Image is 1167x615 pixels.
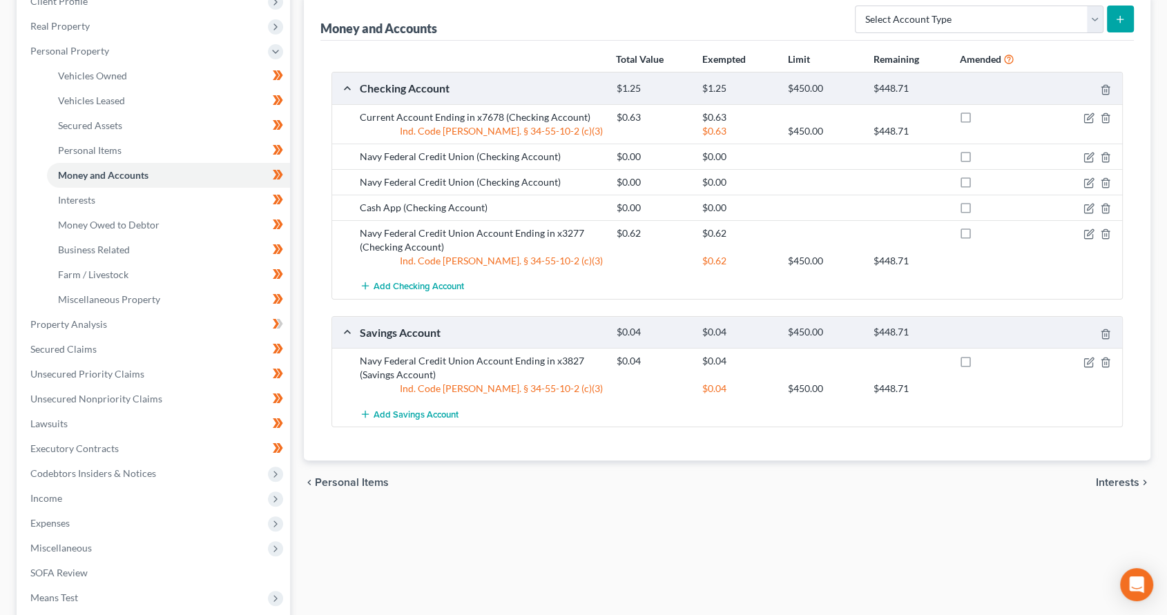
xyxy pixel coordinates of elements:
div: $0.62 [695,226,781,240]
button: chevron_left Personal Items [304,477,389,488]
div: $0.04 [695,382,781,396]
span: Interests [1096,477,1139,488]
div: $448.71 [867,124,952,138]
a: Business Related [47,237,290,262]
span: Executory Contracts [30,442,119,454]
a: Secured Assets [47,113,290,138]
span: Money and Accounts [58,169,148,181]
div: $448.71 [867,382,952,396]
button: Add Savings Account [360,401,459,427]
span: Property Analysis [30,318,107,330]
div: $0.00 [695,150,781,164]
div: $450.00 [781,382,867,396]
div: $450.00 [781,82,867,95]
div: $1.25 [695,82,781,95]
div: $0.62 [695,254,781,268]
div: $0.00 [610,175,695,189]
div: Checking Account [353,81,610,95]
a: SOFA Review [19,560,290,585]
span: Vehicles Owned [58,70,127,81]
span: Interests [58,194,95,206]
div: $448.71 [867,254,952,268]
div: $0.00 [610,150,695,164]
div: $448.71 [867,326,952,339]
strong: Limit [788,53,810,65]
div: Ind. Code [PERSON_NAME]. § 34-55-10-2 (c)(3) [353,254,610,268]
div: $0.04 [610,354,695,368]
div: Navy Federal Credit Union (Checking Account) [353,175,610,189]
div: $0.04 [695,354,781,368]
i: chevron_right [1139,477,1150,488]
div: $0.63 [695,124,781,138]
div: Ind. Code [PERSON_NAME]. § 34-55-10-2 (c)(3) [353,382,610,396]
div: $0.00 [610,201,695,215]
span: Miscellaneous Property [58,293,160,305]
span: Unsecured Nonpriority Claims [30,393,162,404]
strong: Exempted [702,53,746,65]
span: Codebtors Insiders & Notices [30,467,156,479]
span: Add Checking Account [374,281,464,292]
a: Lawsuits [19,411,290,436]
a: Secured Claims [19,337,290,362]
div: Cash App (Checking Account) [353,201,610,215]
span: Personal Items [58,144,122,156]
a: Property Analysis [19,312,290,337]
a: Money and Accounts [47,163,290,188]
div: $0.00 [695,175,781,189]
div: Navy Federal Credit Union Account Ending in x3827 (Savings Account) [353,354,610,382]
div: Money and Accounts [320,20,437,37]
span: Personal Property [30,45,109,57]
a: Vehicles Leased [47,88,290,113]
span: Personal Items [315,477,389,488]
span: Expenses [30,517,70,529]
div: $448.71 [867,82,952,95]
a: Unsecured Priority Claims [19,362,290,387]
a: Unsecured Nonpriority Claims [19,387,290,411]
strong: Total Value [616,53,664,65]
a: Money Owed to Debtor [47,213,290,237]
span: Unsecured Priority Claims [30,368,144,380]
span: Secured Claims [30,343,97,355]
a: Farm / Livestock [47,262,290,287]
span: SOFA Review [30,567,88,578]
div: Navy Federal Credit Union (Checking Account) [353,150,610,164]
span: Add Savings Account [374,409,459,420]
i: chevron_left [304,477,315,488]
button: Interests chevron_right [1096,477,1150,488]
div: Current Account Ending in x7678 (Checking Account) [353,110,610,124]
span: Miscellaneous [30,542,92,554]
div: Navy Federal Credit Union Account Ending in x3277 (Checking Account) [353,226,610,254]
div: $0.04 [695,326,781,339]
strong: Amended [959,53,1001,65]
div: $0.04 [610,326,695,339]
div: Ind. Code [PERSON_NAME]. § 34-55-10-2 (c)(3) [353,124,610,138]
span: Lawsuits [30,418,68,429]
span: Secured Assets [58,119,122,131]
div: $0.00 [695,201,781,215]
a: Miscellaneous Property [47,287,290,312]
span: Business Related [58,244,130,255]
div: $1.25 [610,82,695,95]
div: $450.00 [781,326,867,339]
span: Income [30,492,62,504]
span: Money Owed to Debtor [58,219,160,231]
a: Personal Items [47,138,290,163]
div: $450.00 [781,124,867,138]
strong: Remaining [874,53,919,65]
span: Vehicles Leased [58,95,125,106]
div: $0.62 [610,226,695,240]
div: Open Intercom Messenger [1120,568,1153,601]
span: Farm / Livestock [58,269,128,280]
span: Real Property [30,20,90,32]
div: Savings Account [353,325,610,340]
div: $0.63 [610,110,695,124]
span: Means Test [30,592,78,603]
div: $450.00 [781,254,867,268]
a: Interests [47,188,290,213]
a: Vehicles Owned [47,64,290,88]
a: Executory Contracts [19,436,290,461]
button: Add Checking Account [360,273,464,299]
div: $0.63 [695,110,781,124]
